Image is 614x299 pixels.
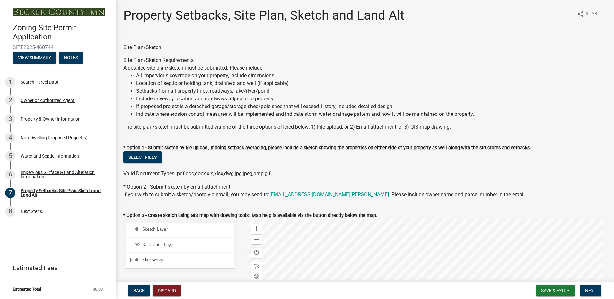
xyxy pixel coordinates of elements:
button: Select files [123,151,162,163]
span: Reference Layer [141,242,232,248]
div: Mapproxy [134,257,232,264]
button: Discard [153,285,181,296]
div: Sketch Layer [134,226,232,233]
div: Impervious Surface & Land Alteration Information [21,170,105,179]
li: Indicate where erosion control measures will be implemented and indicate storm water drainage pat... [136,110,606,118]
li: If proposed project is a detached garage/storage shed/pole shed that will exceed 1 story, include... [136,103,606,110]
wm-modal-confirm: Summary [13,56,56,61]
div: 1 [5,77,15,87]
button: Save & Exit [536,285,575,296]
div: Site Plan/Sketch [123,44,606,51]
i: share [577,10,584,18]
label: * Option 1 - Submit sketch by file upload:, If doing setback averaging, please include a sketch s... [123,146,531,150]
span: Valid Document Types: pdf,doc,docx,xls,xlsx,dwg,jpg,jpeg,bmp,gif [123,170,271,176]
div: Property & Owner Information [21,117,81,121]
div: 5 [5,151,15,161]
button: shareShare [572,8,605,20]
div: 8 [5,206,15,217]
button: Back [128,285,150,296]
div: 3 [5,114,15,124]
span: Back [133,288,145,293]
span: Expand [129,257,134,264]
button: View Summary [13,52,56,64]
div: 6 [5,169,15,180]
span: Mapproxy [141,257,232,263]
li: Setbacks from all property lines, roadways, lake/river/pond [136,87,606,95]
div: Water and Septic Information [21,154,79,158]
span: Estimated Total [13,287,41,291]
div: The site plan/sketch must be submitted via one of the three options offered below; 1) File upload... [123,123,606,131]
a: Estimated Fees [5,261,105,274]
ul: Layer List [126,221,235,270]
div: 7 [5,188,15,198]
span: If you wish to submit a sketch/photo via email, you may send to: . Please include owner name and ... [123,192,526,198]
span: Share [586,10,600,18]
div: * Option 2 - Submit sketch by email attachment: [123,183,606,199]
wm-modal-confirm: Notes [59,56,83,61]
label: * Option 3 - Create sketch using GIS map with drawing tools:, Map help is available via the butto... [123,213,377,218]
li: Mapproxy [126,253,234,268]
div: Find my location [251,248,262,258]
div: Search Parcel Data [21,80,58,84]
span: Save & Exit [541,288,566,293]
div: Reference Layer [134,242,232,248]
span: SITE2025-468744 [13,44,103,50]
div: Zoom out [251,234,262,244]
div: Zoom in [251,224,262,234]
div: Site Plan/Sketch Requirements [123,56,606,131]
div: 2 [5,95,15,106]
li: Reference Layer [126,238,234,252]
li: Location of septic or holding tank, drainfield and well (if applicable) [136,80,606,87]
button: Notes [59,52,83,64]
span: Sketch Layer [141,226,232,232]
div: 4 [5,132,15,143]
li: Sketch Layer [126,223,234,237]
li: All impervious coverage on your property, include dimensions [136,72,606,80]
a: [EMAIL_ADDRESS][DOMAIN_NAME][PERSON_NAME] [269,192,389,198]
button: Next [580,285,601,296]
span: Next [585,288,596,293]
div: Owner or Authorized Agent [21,98,75,103]
img: Becker County, Minnesota [13,8,105,16]
h4: Zoning-Site Permit Application [13,23,110,42]
div: Non-Dwelling Proposed Project(s) [21,135,88,140]
h1: Property Setbacks, Site Plan, Sketch and Land Alt [123,8,404,23]
span: $0.00 [93,287,103,291]
div: A detailed site plan/sketch must be submitted. Please include: [123,64,606,118]
div: Property Setbacks, Site Plan, Sketch and Land Alt [21,188,105,197]
li: Include driveway location and roadways adjacent to property [136,95,606,103]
